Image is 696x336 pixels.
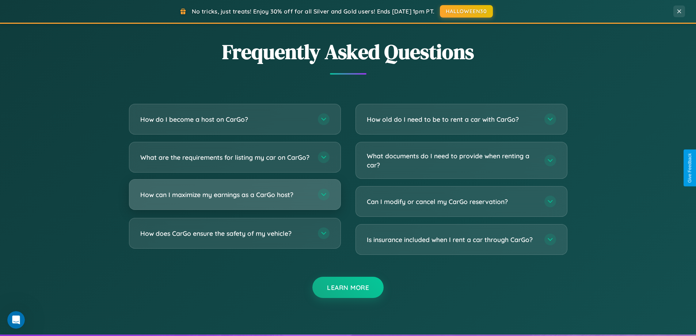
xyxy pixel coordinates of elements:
[129,38,567,66] h2: Frequently Asked Questions
[367,151,537,169] h3: What documents do I need to provide when renting a car?
[440,5,493,18] button: HALLOWEEN30
[140,153,311,162] h3: What are the requirements for listing my car on CarGo?
[140,115,311,124] h3: How do I become a host on CarGo?
[312,277,384,298] button: Learn More
[140,229,311,238] h3: How does CarGo ensure the safety of my vehicle?
[687,153,692,183] div: Give Feedback
[7,311,25,329] iframe: Intercom live chat
[367,235,537,244] h3: Is insurance included when I rent a car through CarGo?
[367,115,537,124] h3: How old do I need to be to rent a car with CarGo?
[192,8,434,15] span: No tricks, just treats! Enjoy 30% off for all Silver and Gold users! Ends [DATE] 1pm PT.
[367,197,537,206] h3: Can I modify or cancel my CarGo reservation?
[140,190,311,199] h3: How can I maximize my earnings as a CarGo host?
